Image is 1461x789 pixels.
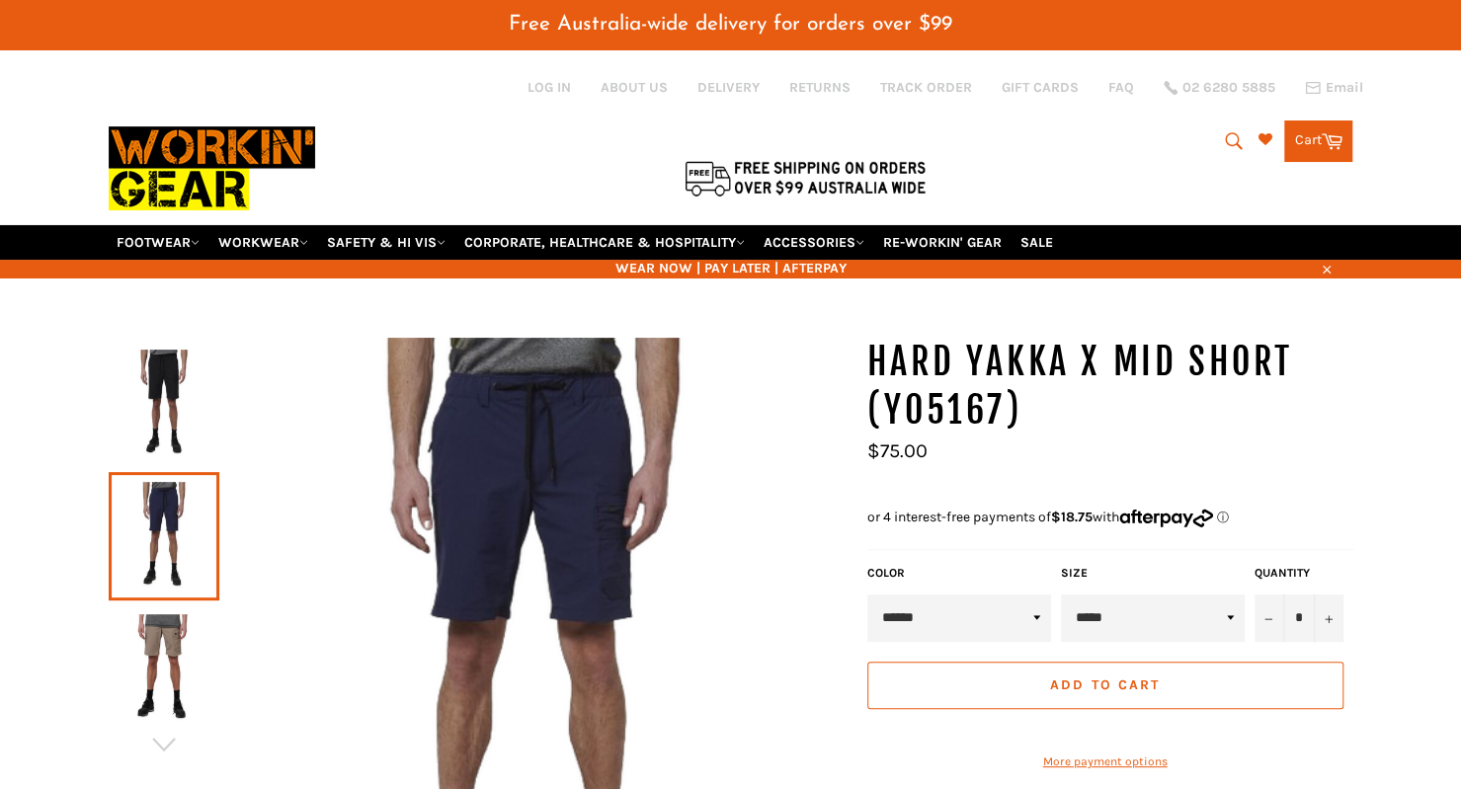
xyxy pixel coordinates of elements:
[867,338,1353,435] h1: HARD YAKKA X Mid Short (Y05167)
[119,614,209,723] img: HARD YAKKA X Mid Short (Y05167) - Workin' Gear
[875,225,1010,260] a: RE-WORKIN' GEAR
[789,78,851,97] a: RETURNS
[867,439,928,462] span: $75.00
[756,225,872,260] a: ACCESSORIES
[1108,78,1134,97] a: FAQ
[601,78,668,97] a: ABOUT US
[1182,81,1275,95] span: 02 6280 5885
[1255,565,1343,582] label: Quantity
[697,78,760,97] a: DELIVERY
[109,259,1353,277] span: WEAR NOW | PAY LATER | AFTERPAY
[1061,565,1245,582] label: Size
[682,157,929,198] img: Flat $9.95 shipping Australia wide
[1164,81,1275,95] a: 02 6280 5885
[1013,225,1061,260] a: SALE
[1255,594,1284,642] button: Reduce item quantity by one
[1284,120,1352,162] a: Cart
[1002,78,1079,97] a: GIFT CARDS
[1314,594,1343,642] button: Increase item quantity by one
[456,225,753,260] a: CORPORATE, HEALTHCARE & HOSPITALITY
[867,753,1343,770] a: More payment options
[1050,676,1160,693] span: Add to Cart
[867,565,1051,582] label: Color
[210,225,316,260] a: WORKWEAR
[528,79,571,96] a: Log in
[319,225,453,260] a: SAFETY & HI VIS
[509,14,952,35] span: Free Australia-wide delivery for orders over $99
[1326,81,1363,95] span: Email
[880,78,972,97] a: TRACK ORDER
[1305,80,1363,96] a: Email
[119,350,209,458] img: HARD YAKKA X Mid Short (Y05167) - Workin' Gear
[867,662,1343,709] button: Add to Cart
[109,113,315,224] img: Workin Gear leaders in Workwear, Safety Boots, PPE, Uniforms. Australia's No.1 in Workwear
[109,225,207,260] a: FOOTWEAR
